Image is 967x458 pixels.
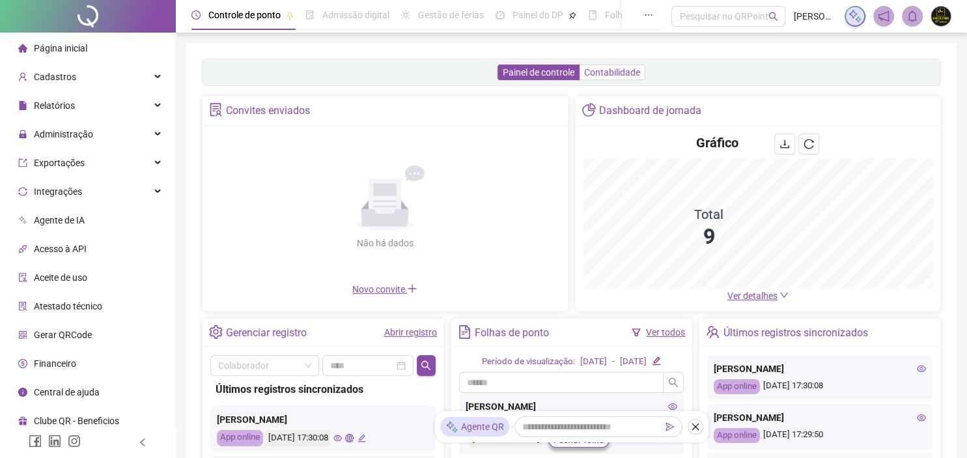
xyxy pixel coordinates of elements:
[496,10,505,20] span: dashboard
[407,283,417,294] span: plus
[226,322,307,344] div: Gerenciar registro
[652,356,660,365] span: edit
[217,412,429,427] div: [PERSON_NAME]
[34,301,102,311] span: Atestado técnico
[804,139,814,149] span: reload
[352,284,417,294] span: Novo convite
[209,103,223,117] span: solution
[18,44,27,53] span: home
[696,134,738,152] h4: Gráfico
[503,67,574,78] span: Painel de controle
[357,434,366,442] span: edit
[906,10,918,22] span: bell
[48,435,61,448] span: linkedin
[384,327,437,337] a: Abrir registro
[18,158,27,167] span: export
[216,381,430,397] div: Últimos registros sincronizados
[714,362,926,376] div: [PERSON_NAME]
[34,186,82,197] span: Integrações
[421,360,431,371] span: search
[584,67,640,78] span: Contabilidade
[458,325,471,339] span: file-text
[418,10,484,20] span: Gestão de férias
[793,9,837,23] span: [PERSON_NAME]
[580,355,607,369] div: [DATE]
[723,322,868,344] div: Últimos registros sincronizados
[18,330,27,339] span: qrcode
[475,322,549,344] div: Folhas de ponto
[34,416,119,426] span: Clube QR - Beneficios
[714,379,926,394] div: [DATE] 17:30:08
[599,100,701,122] div: Dashboard de jornada
[668,402,677,411] span: eye
[29,435,42,448] span: facebook
[18,359,27,368] span: dollar
[779,139,790,149] span: download
[666,422,675,431] span: send
[931,7,951,26] img: 87959
[18,72,27,81] span: user-add
[18,388,27,397] span: info-circle
[582,103,596,117] span: pie-chart
[568,12,576,20] span: pushpin
[714,379,760,394] div: App online
[305,10,315,20] span: file-done
[34,72,76,82] span: Cadastros
[714,428,926,443] div: [DATE] 17:29:50
[34,272,87,283] span: Aceite de uso
[217,430,263,446] div: App online
[512,10,563,20] span: Painel do DP
[209,325,223,339] span: setting
[445,420,458,434] img: sparkle-icon.fc2bf0ac1784a2077858766a79e2daf3.svg
[768,12,778,21] span: search
[138,438,147,447] span: left
[208,10,281,20] span: Controle de ponto
[34,387,100,397] span: Central de ajuda
[714,410,926,425] div: [PERSON_NAME]
[286,12,294,20] span: pushpin
[68,435,81,448] span: instagram
[612,355,615,369] div: -
[18,302,27,311] span: solution
[34,158,85,168] span: Exportações
[646,327,685,337] a: Ver todos
[18,101,27,110] span: file
[917,413,926,422] span: eye
[34,43,87,53] span: Página inicial
[34,215,85,225] span: Agente de IA
[333,434,342,442] span: eye
[644,10,653,20] span: ellipsis
[848,9,862,23] img: sparkle-icon.fc2bf0ac1784a2077858766a79e2daf3.svg
[18,187,27,196] span: sync
[18,416,27,425] span: gift
[727,291,778,301] span: Ver detalhes
[34,358,76,369] span: Financeiro
[191,10,201,20] span: clock-circle
[691,422,700,431] span: close
[632,328,641,337] span: filter
[18,130,27,139] span: lock
[588,10,597,20] span: book
[18,273,27,282] span: audit
[345,434,354,442] span: global
[605,10,688,20] span: Folha de pagamento
[401,10,410,20] span: sun
[620,355,647,369] div: [DATE]
[668,377,679,388] span: search
[440,417,509,437] div: Agente QR
[706,325,720,339] span: team
[466,399,678,414] div: [PERSON_NAME]
[878,10,890,22] span: notification
[34,330,92,340] span: Gerar QRCode
[714,428,760,443] div: App online
[917,364,926,373] span: eye
[322,10,389,20] span: Admissão digital
[779,291,789,300] span: down
[34,129,93,139] span: Administração
[226,100,310,122] div: Convites enviados
[482,355,575,369] div: Período de visualização:
[266,430,330,446] div: [DATE] 17:30:08
[727,291,789,301] a: Ver detalhes down
[325,236,445,250] div: Não há dados
[34,244,87,254] span: Acesso à API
